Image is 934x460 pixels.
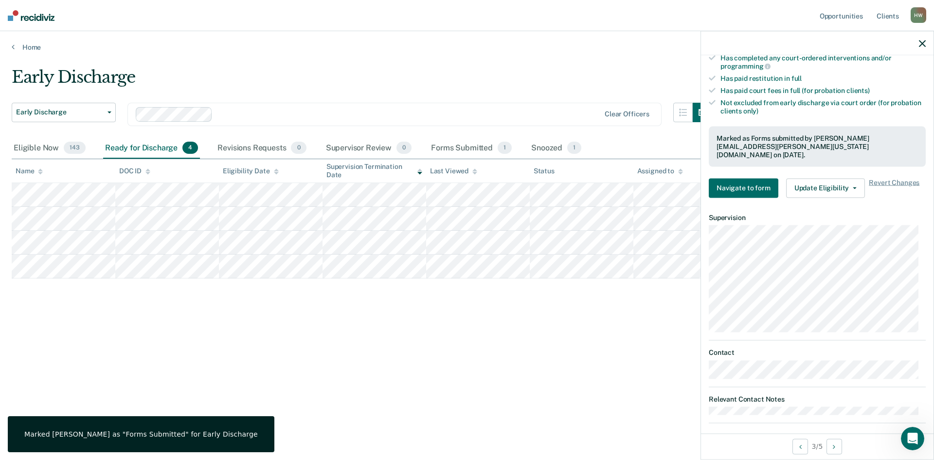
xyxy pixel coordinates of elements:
div: Last Viewed [430,167,477,175]
button: Previous Opportunity [792,439,808,454]
div: Has paid court fees in full (for probation [720,86,926,94]
dt: Contact [709,349,926,357]
button: Navigate to form [709,178,778,198]
div: 3 / 5 [701,433,934,459]
span: only) [743,107,758,114]
span: Early Discharge [16,108,104,116]
img: Recidiviz [8,10,54,21]
span: full [791,74,802,82]
span: 143 [64,142,86,154]
div: Assigned to [637,167,683,175]
div: Snoozed [529,138,583,159]
div: DOC ID [119,167,150,175]
div: Has completed any court-ordered interventions and/or [720,54,926,70]
button: Next Opportunity [826,439,842,454]
span: 0 [396,142,412,154]
span: programming [720,62,771,70]
div: Revisions Requests [216,138,308,159]
span: 1 [567,142,581,154]
a: Navigate to form link [709,178,782,198]
div: Forms Submitted [429,138,514,159]
div: Status [534,167,555,175]
div: Eligibility Date [223,167,279,175]
div: Has paid restitution in [720,74,926,83]
span: Revert Changes [869,178,919,198]
div: Early Discharge [12,67,712,95]
div: H W [911,7,926,23]
button: Update Eligibility [786,178,865,198]
dt: Relevant Contact Notes [709,395,926,403]
dt: Supervision [709,213,926,221]
div: Marked [PERSON_NAME] as "Forms Submitted" for Early Discharge [24,430,258,439]
div: Not excluded from early discharge via court order (for probation clients [720,98,926,115]
span: 4 [182,142,198,154]
div: Marked as Forms submitted by [PERSON_NAME][EMAIL_ADDRESS][PERSON_NAME][US_STATE][DOMAIN_NAME] on ... [717,134,918,159]
div: Supervision Termination Date [326,163,422,179]
div: Ready for Discharge [103,138,200,159]
a: Home [12,43,922,52]
div: Clear officers [605,110,649,118]
span: clients) [846,86,870,94]
span: 1 [498,142,512,154]
span: 0 [291,142,306,154]
iframe: Intercom live chat [901,427,924,450]
div: Name [16,167,43,175]
div: Supervisor Review [324,138,414,159]
div: Eligible Now [12,138,88,159]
